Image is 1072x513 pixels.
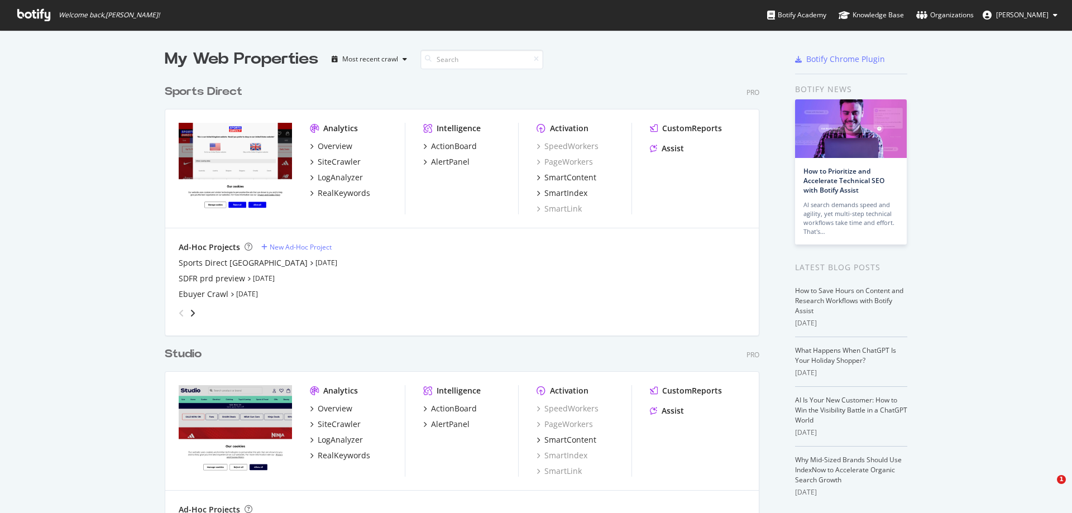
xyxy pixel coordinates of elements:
a: PageWorkers [537,419,593,430]
div: SiteCrawler [318,156,361,167]
div: Activation [550,123,588,134]
div: SmartContent [544,434,596,445]
div: Sports Direct [165,84,242,100]
div: SpeedWorkers [537,141,599,152]
div: Organizations [916,9,974,21]
a: Studio [165,346,206,362]
div: Analytics [323,123,358,134]
a: Sports Direct [GEOGRAPHIC_DATA] [179,257,308,269]
a: Assist [650,143,684,154]
div: AlertPanel [431,156,470,167]
iframe: Intercom live chat [1034,475,1061,502]
div: Botify Academy [767,9,826,21]
a: Overview [310,403,352,414]
a: RealKeywords [310,450,370,461]
div: My Web Properties [165,48,318,70]
a: SmartIndex [537,188,587,199]
button: [PERSON_NAME] [974,6,1066,24]
div: Assist [662,405,684,416]
div: Pro [746,350,759,359]
div: SmartContent [544,172,596,183]
div: SmartIndex [544,188,587,199]
a: SmartIndex [537,450,587,461]
div: [DATE] [795,368,907,378]
a: PageWorkers [537,156,593,167]
a: How to Save Hours on Content and Research Workflows with Botify Assist [795,286,903,315]
div: Intelligence [437,385,481,396]
a: How to Prioritize and Accelerate Technical SEO with Botify Assist [803,166,884,195]
a: SmartLink [537,203,582,214]
div: [DATE] [795,428,907,438]
img: How to Prioritize and Accelerate Technical SEO with Botify Assist [795,99,907,158]
div: Overview [318,403,352,414]
a: AlertPanel [423,156,470,167]
div: Intelligence [437,123,481,134]
a: [DATE] [315,258,337,267]
a: ActionBoard [423,141,477,152]
span: Welcome back, [PERSON_NAME] ! [59,11,160,20]
a: New Ad-Hoc Project [261,242,332,252]
a: SiteCrawler [310,419,361,430]
a: Botify Chrome Plugin [795,54,885,65]
div: SiteCrawler [318,419,361,430]
div: [DATE] [795,318,907,328]
div: ActionBoard [431,403,477,414]
div: angle-right [189,308,197,319]
div: [DATE] [795,487,907,497]
div: Pro [746,88,759,97]
a: AlertPanel [423,419,470,430]
div: Analytics [323,385,358,396]
a: Assist [650,405,684,416]
a: SmartContent [537,434,596,445]
div: Botify news [795,83,907,95]
div: Latest Blog Posts [795,261,907,274]
span: 1 [1057,475,1066,484]
a: SmartContent [537,172,596,183]
img: sportsdirect.com [179,123,292,213]
a: CustomReports [650,385,722,396]
a: AI Is Your New Customer: How to Win the Visibility Battle in a ChatGPT World [795,395,907,425]
a: Ebuyer Crawl [179,289,228,300]
div: Activation [550,385,588,396]
a: LogAnalyzer [310,172,363,183]
button: Most recent crawl [327,50,411,68]
a: [DATE] [253,274,275,283]
a: [DATE] [236,289,258,299]
a: Sports Direct [165,84,247,100]
a: SDFR prd preview [179,273,245,284]
a: RealKeywords [310,188,370,199]
span: Alex Keene [996,10,1049,20]
div: AI search demands speed and agility, yet multi-step technical workflows take time and effort. Tha... [803,200,898,236]
a: Overview [310,141,352,152]
input: Search [420,50,543,69]
div: New Ad-Hoc Project [270,242,332,252]
a: LogAnalyzer [310,434,363,445]
a: SiteCrawler [310,156,361,167]
div: AlertPanel [431,419,470,430]
div: Knowledge Base [839,9,904,21]
div: Overview [318,141,352,152]
div: LogAnalyzer [318,434,363,445]
a: CustomReports [650,123,722,134]
div: LogAnalyzer [318,172,363,183]
div: RealKeywords [318,188,370,199]
div: Assist [662,143,684,154]
div: Most recent crawl [342,56,398,63]
div: RealKeywords [318,450,370,461]
div: Botify Chrome Plugin [806,54,885,65]
a: Why Mid-Sized Brands Should Use IndexNow to Accelerate Organic Search Growth [795,455,902,485]
a: SpeedWorkers [537,403,599,414]
a: SmartLink [537,466,582,477]
a: ActionBoard [423,403,477,414]
div: Ad-Hoc Projects [179,242,240,253]
div: CustomReports [662,385,722,396]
